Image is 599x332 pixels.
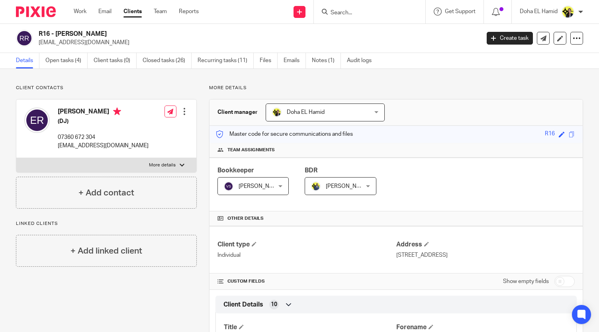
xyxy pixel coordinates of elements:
a: Work [74,8,86,16]
span: [PERSON_NAME] [239,184,282,189]
h2: R16 - [PERSON_NAME] [39,30,388,38]
a: Open tasks (4) [45,53,88,68]
a: Recurring tasks (11) [198,53,254,68]
p: More details [209,85,583,91]
a: Clients [123,8,142,16]
h4: Client type [217,240,396,249]
img: svg%3E [16,30,33,47]
p: Individual [217,251,396,259]
h4: + Add linked client [70,245,142,257]
h4: Forename [396,323,568,332]
a: Details [16,53,39,68]
span: Client Details [223,301,263,309]
a: Audit logs [347,53,378,68]
div: R16 [545,130,555,139]
span: Bookkeeper [217,167,254,174]
span: 10 [271,301,277,309]
label: Show empty fields [503,277,549,285]
a: Reports [179,8,199,16]
span: Get Support [445,9,476,14]
img: Pixie [16,6,56,17]
img: svg%3E [224,182,233,191]
a: Emails [284,53,306,68]
p: Client contacts [16,85,197,91]
a: Client tasks (0) [94,53,137,68]
h4: Address [396,240,575,249]
h4: + Add contact [78,187,134,199]
h5: (DJ) [58,117,149,125]
h3: Client manager [217,108,258,116]
a: Closed tasks (26) [143,53,192,68]
a: Notes (1) [312,53,341,68]
h4: CUSTOM FIELDS [217,278,396,285]
p: [STREET_ADDRESS] [396,251,575,259]
p: 07360 672 304 [58,133,149,141]
p: Linked clients [16,221,197,227]
img: svg%3E [24,107,50,133]
a: Team [154,8,167,16]
a: Files [260,53,278,68]
img: Doha-Starbridge.jpg [272,107,282,117]
i: Primary [113,107,121,115]
p: [EMAIL_ADDRESS][DOMAIN_NAME] [58,142,149,150]
img: Dennis-Starbridge.jpg [311,182,321,191]
input: Search [330,10,401,17]
a: Email [98,8,112,16]
span: BDR [305,167,317,174]
p: [EMAIL_ADDRESS][DOMAIN_NAME] [39,39,475,47]
img: Doha-Starbridge.jpg [562,6,574,18]
span: Doha EL Hamid [287,109,325,115]
h4: [PERSON_NAME] [58,107,149,117]
span: Other details [227,215,264,222]
a: Create task [487,32,533,45]
p: Doha EL Hamid [520,8,558,16]
span: [PERSON_NAME] [326,184,370,189]
h4: Title [224,323,396,332]
span: Team assignments [227,147,275,153]
p: More details [149,162,176,168]
p: Master code for secure communications and files [215,130,353,138]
